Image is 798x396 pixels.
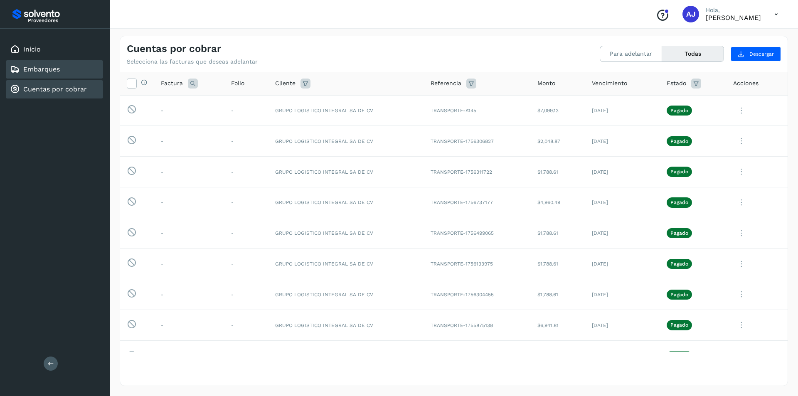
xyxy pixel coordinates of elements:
td: $1,788.61 [531,279,585,310]
td: GRUPO LOGISTICO INTEGRAL SA DE CV [268,279,424,310]
td: - [224,279,268,310]
td: GRUPO LOGISTICO INTEGRAL SA DE CV [268,248,424,279]
td: - [224,157,268,187]
td: $7,099.13 [531,95,585,126]
td: - [224,95,268,126]
td: - [154,218,224,248]
td: $1,788.61 [531,157,585,187]
td: [DATE] [585,279,660,310]
td: - [154,340,224,371]
td: - [224,218,268,248]
td: [DATE] [585,310,660,341]
td: - [154,157,224,187]
td: GRUPO LOGISTICO INTEGRAL SA DE CV [268,126,424,157]
td: - [224,340,268,371]
button: Para adelantar [600,46,662,61]
p: Pagado [670,322,688,328]
span: Descargar [749,50,774,58]
span: Cliente [275,79,296,88]
td: - [154,187,224,218]
div: Cuentas por cobrar [6,80,103,98]
td: [DATE] [585,248,660,279]
span: Estado [667,79,686,88]
td: - [224,310,268,341]
button: Todas [662,46,724,61]
td: [DATE] [585,340,660,371]
span: Vencimiento [592,79,627,88]
p: Pagado [670,230,688,236]
td: - [154,126,224,157]
td: $4,960.49 [531,187,585,218]
td: TRANSPORTE-1755530733 [424,340,531,371]
a: Embarques [23,65,60,73]
p: Pagado [670,169,688,175]
p: Abraham Juarez Medrano [706,14,761,22]
p: Proveedores [28,17,100,23]
div: Embarques [6,60,103,79]
button: Descargar [731,47,781,61]
td: TRANSPORTE-1756499065 [424,218,531,248]
div: Inicio [6,40,103,59]
td: - [154,248,224,279]
p: Selecciona las facturas que deseas adelantar [127,58,258,65]
span: Folio [231,79,244,88]
td: [DATE] [585,95,660,126]
td: GRUPO LOGISTICO INTEGRAL SA DE CV [268,310,424,341]
span: Referencia [431,79,461,88]
p: Hola, [706,7,761,14]
td: TRANSPORTE-1756133975 [424,248,531,279]
td: - [224,187,268,218]
td: $1,788.61 [531,248,585,279]
td: GRUPO LOGISTICO INTEGRAL SA DE CV [268,187,424,218]
p: Pagado [670,261,688,267]
td: GRUPO LOGISTICO INTEGRAL SA DE CV [268,218,424,248]
td: - [224,126,268,157]
h4: Cuentas por cobrar [127,43,221,55]
p: Pagado [670,138,688,144]
td: $6,941.81 [531,310,585,341]
td: [DATE] [585,218,660,248]
span: Acciones [733,79,759,88]
td: GRUPO LOGISTICO INTEGRAL SA DE CV [268,157,424,187]
p: Pagado [670,292,688,298]
td: GRUPO LOGISTICO INTEGRAL SA DE CV [268,340,424,371]
td: - [154,310,224,341]
span: Factura [161,79,183,88]
td: - [154,95,224,126]
td: [DATE] [585,157,660,187]
p: Pagado [670,199,688,205]
a: Cuentas por cobrar [23,85,87,93]
td: TRANSPORTE-A145 [424,95,531,126]
td: $2,048.87 [531,126,585,157]
td: [DATE] [585,126,660,157]
td: TRANSPORTE-1755875138 [424,310,531,341]
td: - [224,248,268,279]
span: Monto [537,79,555,88]
td: TRANSPORTE-1756306827 [424,126,531,157]
td: GRUPO LOGISTICO INTEGRAL SA DE CV [268,95,424,126]
td: $1,788.61 [531,340,585,371]
td: [DATE] [585,187,660,218]
a: Inicio [23,45,41,53]
td: TRANSPORTE-1756304455 [424,279,531,310]
td: TRANSPORTE-1756311722 [424,157,531,187]
td: - [154,279,224,310]
td: TRANSPORTE-1756737177 [424,187,531,218]
p: Pagado [670,108,688,113]
td: $1,788.61 [531,218,585,248]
